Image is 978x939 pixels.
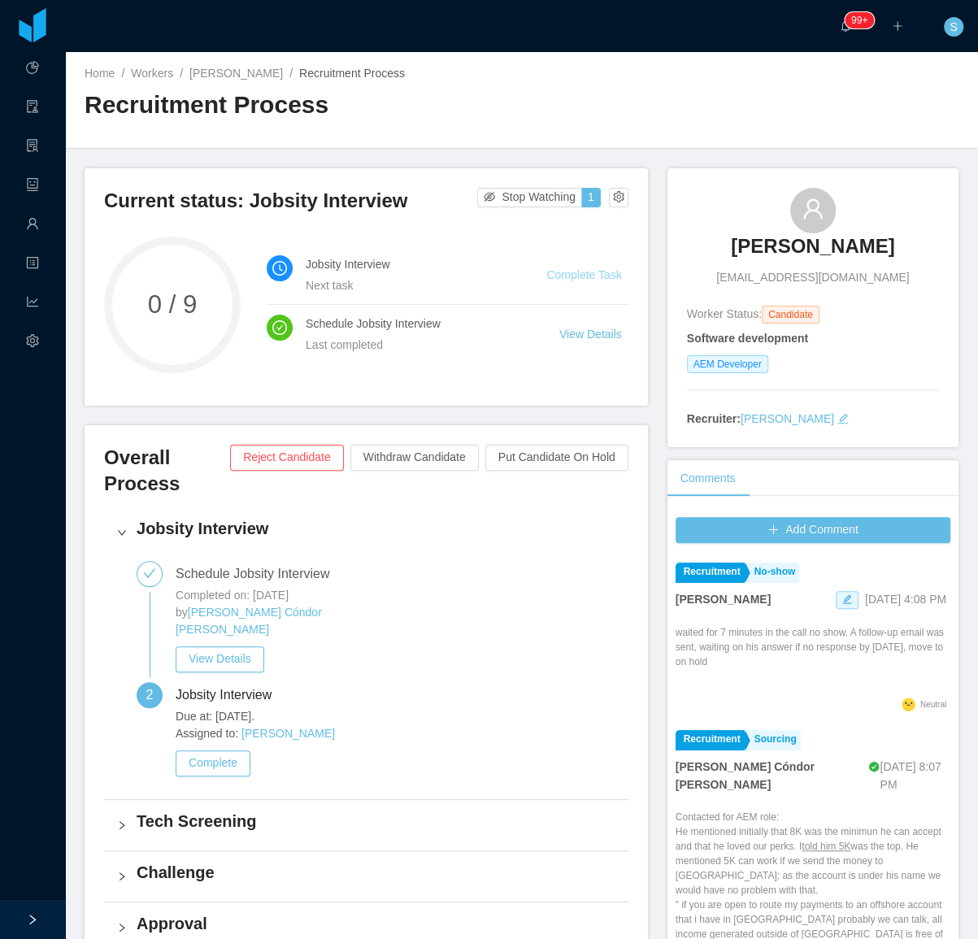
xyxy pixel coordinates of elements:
[880,760,941,791] span: [DATE] 8:07 PM
[837,413,849,424] i: icon: edit
[104,188,477,214] h3: Current status: Jobsity Interview
[676,517,950,543] button: icon: plusAdd Comment
[180,67,183,80] span: /
[950,17,957,37] span: S
[272,261,287,276] i: icon: clock-circle
[350,445,479,471] button: Withdraw Candidate
[762,306,819,324] span: Candidate
[559,328,622,341] a: View Details
[230,445,343,471] button: Reject Candidate
[676,760,815,791] strong: [PERSON_NAME] Cóndor [PERSON_NAME]
[104,800,628,850] div: icon: rightTech Screening
[299,67,405,80] span: Recruitment Process
[176,589,289,619] span: Completed on: [DATE] by
[26,132,39,164] i: icon: solution
[892,20,903,32] i: icon: plus
[104,292,241,317] span: 0 / 9
[176,756,250,769] a: Complete
[26,52,39,86] a: icon: pie-chart
[241,727,335,740] a: [PERSON_NAME]
[840,20,851,32] i: icon: bell
[731,233,894,259] h3: [PERSON_NAME]
[741,412,834,425] a: [PERSON_NAME]
[802,841,850,852] ins: told him 5K
[131,67,173,80] a: Workers
[687,355,768,373] span: AEM Developer
[676,563,745,583] a: Recruitment
[746,730,801,750] a: Sourcing
[581,188,601,207] button: 1
[137,517,615,540] h4: Jobsity Interview
[731,233,894,269] a: [PERSON_NAME]
[176,606,322,636] a: [PERSON_NAME] Cóndor [PERSON_NAME]
[272,320,287,335] i: icon: check-circle
[189,67,283,80] a: [PERSON_NAME]
[306,255,507,273] h4: Jobsity Interview
[146,688,154,702] span: 2
[746,563,800,583] a: No-show
[26,288,39,320] i: icon: line-chart
[26,208,39,242] a: icon: user
[117,820,127,830] i: icon: right
[137,810,615,832] h4: Tech Screening
[306,276,507,294] div: Next task
[104,507,628,558] div: icon: rightJobsity Interview
[865,593,946,606] span: [DATE] 4:08 PM
[306,315,520,333] h4: Schedule Jobsity Interview
[477,188,582,207] button: icon: eye-invisibleStop Watching
[26,91,39,125] a: icon: audit
[306,336,520,354] div: Last completed
[117,528,127,537] i: icon: right
[85,89,522,122] h2: Recruitment Process
[845,12,874,28] sup: 1213
[289,67,293,80] span: /
[687,412,741,425] strong: Recruiter:
[485,445,628,471] button: Put Candidate On Hold
[26,327,39,359] i: icon: setting
[117,872,127,881] i: icon: right
[667,460,749,497] div: Comments
[802,198,824,220] i: icon: user
[117,923,127,932] i: icon: right
[687,307,762,320] span: Worker Status:
[176,682,285,708] div: Jobsity Interview
[716,269,909,286] span: [EMAIL_ADDRESS][DOMAIN_NAME]
[176,750,250,776] button: Complete
[842,594,852,604] i: icon: edit
[85,67,115,80] a: Home
[176,725,366,742] span: Assigned to:
[137,861,615,884] h4: Challenge
[26,169,39,203] a: icon: robot
[676,625,950,669] p: waited for 7 minutes in the call no show. A follow-up email was sent, waiting on his answer if no...
[176,652,264,665] a: View Details
[176,646,264,672] button: View Details
[920,700,946,709] span: Neutral
[546,268,621,281] a: Complete Task
[676,730,745,750] a: Recruitment
[676,593,771,606] strong: [PERSON_NAME]
[104,445,230,498] h3: Overall Process
[104,851,628,902] div: icon: rightChallenge
[137,912,615,935] h4: Approval
[26,247,39,281] a: icon: profile
[609,188,628,207] button: icon: setting
[143,567,156,580] i: icon: check
[176,708,366,725] span: Due at: [DATE].
[687,332,808,345] strong: Software development
[176,561,342,587] div: Schedule Jobsity Interview
[121,67,124,80] span: /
